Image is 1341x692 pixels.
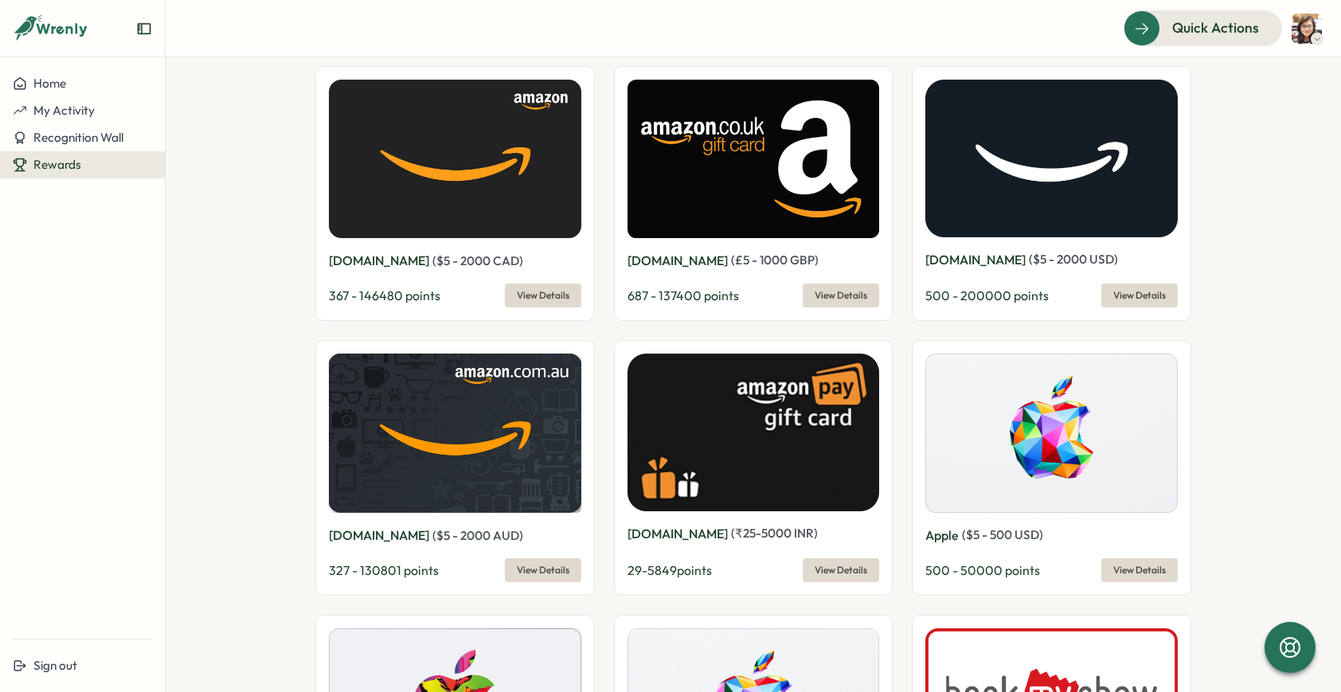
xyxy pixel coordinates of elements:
span: 327 - 130801 points [329,562,439,578]
span: Sign out [33,658,77,673]
p: [DOMAIN_NAME] [627,251,728,271]
span: View Details [815,284,867,307]
span: View Details [815,559,867,581]
button: Quick Actions [1124,10,1282,45]
p: [DOMAIN_NAME] [925,250,1026,270]
span: Home [33,76,66,91]
img: Amazon.in [627,354,880,511]
span: ( $ 5 - 2000 CAD ) [432,253,523,268]
button: View Details [1101,558,1178,582]
button: View Details [505,283,581,307]
span: 500 - 200000 points [925,287,1049,303]
img: Amazon.co.uk [627,80,880,237]
p: [DOMAIN_NAME] [627,524,728,544]
button: View Details [505,558,581,582]
img: Amazon.com.au [329,354,581,513]
span: 367 - 146480 points [329,287,440,303]
p: [DOMAIN_NAME] [329,251,429,271]
span: View Details [1113,559,1166,581]
button: View Details [803,283,879,307]
span: View Details [517,559,569,581]
span: Rewards [33,157,81,172]
span: My Activity [33,103,95,118]
span: View Details [1113,284,1166,307]
span: 500 - 50000 points [925,562,1040,578]
p: [DOMAIN_NAME] [329,526,429,545]
img: Kelly Li [1292,14,1322,44]
span: ( $ 5 - 2000 USD ) [1029,252,1118,267]
p: Apple [925,526,959,545]
img: Amazon.ca [329,80,581,238]
button: Expand sidebar [136,21,152,37]
img: Apple [925,354,1178,513]
span: ( $ 5 - 500 USD ) [962,527,1043,542]
button: View Details [803,558,879,582]
span: Quick Actions [1172,18,1259,38]
img: Amazon.com [925,80,1178,237]
button: View Details [1101,283,1178,307]
span: View Details [517,284,569,307]
span: 29 - 5849 points [627,562,712,578]
span: ( ₹ 25 - 5000 INR ) [731,526,818,541]
span: Recognition Wall [33,130,123,145]
span: 687 - 137400 points [627,287,739,303]
span: ( £ 5 - 1000 GBP ) [731,252,819,268]
span: ( $ 5 - 2000 AUD ) [432,528,523,543]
